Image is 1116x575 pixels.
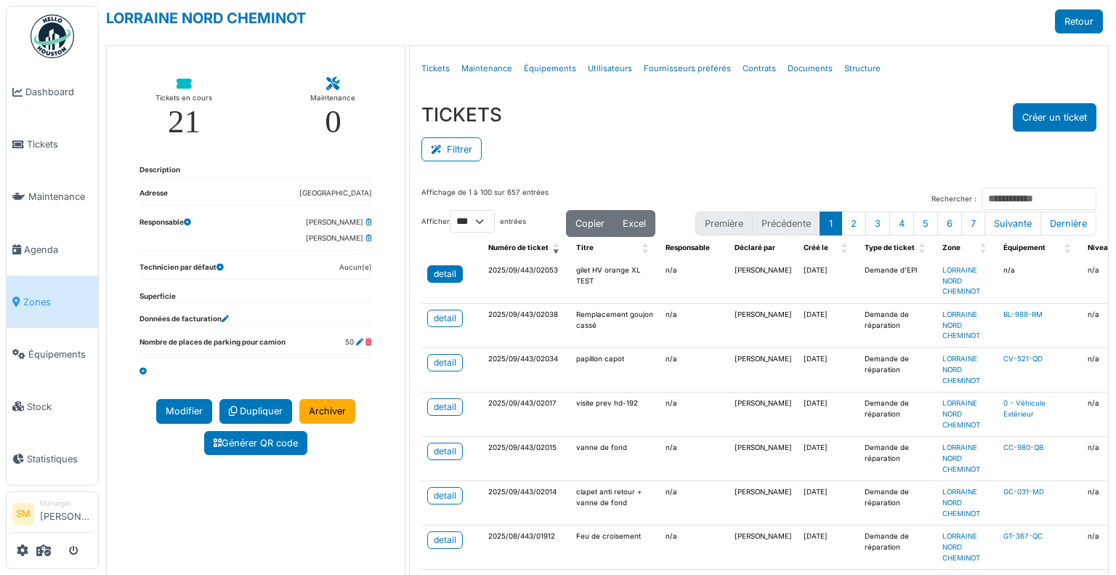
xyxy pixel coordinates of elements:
[660,481,729,526] td: n/a
[798,526,859,570] td: [DATE]
[434,312,456,325] div: detail
[416,52,456,86] a: Tickets
[865,212,890,236] button: 3
[427,443,463,460] a: detail
[942,266,980,295] a: LORRAINE NORD CHEMINOT
[798,260,859,304] td: [DATE]
[139,337,286,354] dt: Nombre de places de parking pour camion
[24,243,92,257] span: Agenda
[325,105,341,138] div: 0
[660,437,729,481] td: n/a
[729,304,798,348] td: [PERSON_NAME]
[570,260,660,304] td: gilet HV orange XL TEST
[1055,9,1103,33] a: Retour
[570,481,660,526] td: clapet anti retour + vanne de fond
[434,534,456,547] div: detail
[310,91,355,105] div: Maintenance
[798,393,859,437] td: [DATE]
[729,348,798,393] td: [PERSON_NAME]
[434,268,456,281] div: detail
[570,526,660,570] td: Feu de croisement
[482,526,570,570] td: 2025/08/443/01912
[518,52,582,86] a: Équipements
[12,498,92,533] a: SM Manager[PERSON_NAME]
[859,393,937,437] td: Demande de réparation
[919,237,928,260] span: Type de ticket: Activate to sort
[1003,443,1043,451] a: CC-980-QB
[482,304,570,348] td: 2025/09/443/02038
[804,244,828,252] span: Créé le
[695,212,1096,236] nav: pagination
[660,348,729,393] td: n/a
[1003,244,1046,252] span: Équipement
[427,310,463,327] a: detail
[23,295,92,309] span: Zones
[482,437,570,481] td: 2025/09/443/02015
[859,437,937,481] td: Demande de réparation
[450,210,495,233] select: Afficherentrées
[106,9,306,27] a: LORRAINE NORD CHEMINOT
[798,481,859,526] td: [DATE]
[666,244,710,252] span: Responsable
[729,393,798,437] td: [PERSON_NAME]
[942,443,980,473] a: LORRAINE NORD CHEMINOT
[219,399,292,423] a: Dupliquer
[942,399,980,428] a: LORRAINE NORD CHEMINOT
[204,431,307,455] a: Générer QR code
[421,210,526,233] label: Afficher entrées
[1064,237,1073,260] span: Équipement: Activate to sort
[729,481,798,526] td: [PERSON_NAME]
[27,137,92,151] span: Tickets
[838,52,886,86] a: Structure
[12,503,34,525] li: SM
[421,103,502,126] h3: TICKETS
[7,66,98,118] a: Dashboard
[660,304,729,348] td: n/a
[859,304,937,348] td: Demande de réparation
[427,265,463,283] a: detail
[27,452,92,466] span: Statistiques
[1003,488,1044,496] a: GC-031-MD
[942,244,961,252] span: Zone
[482,481,570,526] td: 2025/09/443/02014
[889,212,914,236] button: 4
[168,105,201,138] div: 21
[613,210,655,237] button: Excel
[782,52,838,86] a: Documents
[144,66,224,150] a: Tickets en cours 21
[482,348,570,393] td: 2025/09/443/02034
[642,237,651,260] span: Titre: Activate to sort
[482,393,570,437] td: 2025/09/443/02017
[7,380,98,433] a: Stock
[942,355,980,384] a: LORRAINE NORD CHEMINOT
[7,118,98,171] a: Tickets
[27,400,92,414] span: Stock
[735,244,775,252] span: Déclaré par
[798,348,859,393] td: [DATE]
[570,437,660,481] td: vanne de fond
[798,437,859,481] td: [DATE]
[553,237,562,260] span: Numéro de ticket: Activate to remove sorting
[339,262,372,273] dd: Aucun(e)
[566,210,614,237] button: Copier
[841,212,866,236] button: 2
[139,165,180,176] dt: Description
[427,487,463,504] a: detail
[660,260,729,304] td: n/a
[434,445,456,458] div: detail
[859,260,937,304] td: Demande d'EPI
[623,218,646,229] span: Excel
[1003,310,1043,318] a: BL-988-RM
[156,399,212,423] a: Modifier
[345,337,372,348] dd: 50
[7,276,98,328] a: Zones
[570,348,660,393] td: papillon capot
[306,217,372,228] dd: [PERSON_NAME]
[984,212,1041,236] button: Next
[575,218,604,229] span: Copier
[139,217,191,250] dt: Responsable
[942,532,980,561] a: LORRAINE NORD CHEMINOT
[1013,103,1096,132] button: Créer un ticket
[820,212,842,236] button: 1
[865,244,915,252] span: Type de ticket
